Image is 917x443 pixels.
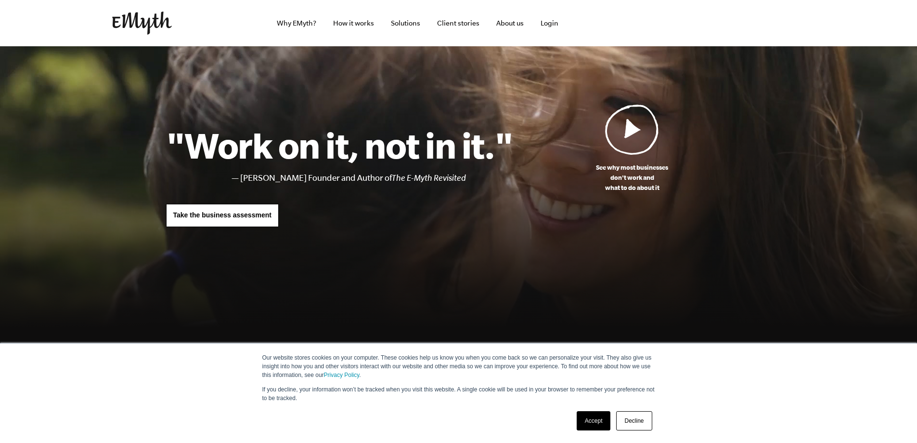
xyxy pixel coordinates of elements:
[513,162,751,193] p: See why most businesses don't work and what to do about it
[173,211,271,219] span: Take the business assessment
[262,353,655,379] p: Our website stores cookies on your computer. These cookies help us know you when you come back so...
[166,124,513,166] h1: "Work on it, not in it."
[577,411,611,430] a: Accept
[240,171,513,185] li: [PERSON_NAME] Founder and Author of
[166,204,279,227] a: Take the business assessment
[112,12,172,35] img: EMyth
[598,13,699,34] iframe: Embedded CTA
[704,13,805,34] iframe: Embedded CTA
[262,385,655,403] p: If you decline, your information won’t be tracked when you visit this website. A single cookie wi...
[605,104,659,155] img: Play Video
[392,173,466,183] i: The E-Myth Revisited
[324,372,360,378] a: Privacy Policy
[616,411,652,430] a: Decline
[513,104,751,193] a: See why most businessesdon't work andwhat to do about it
